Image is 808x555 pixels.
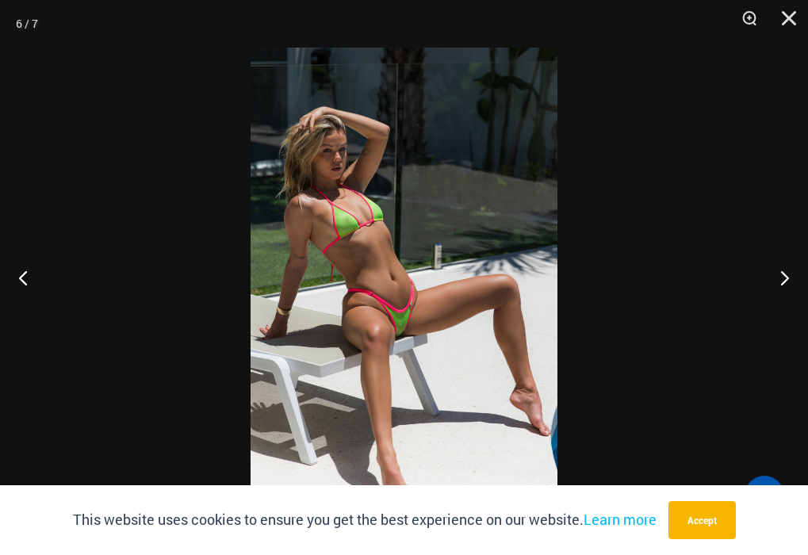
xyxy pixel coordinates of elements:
[668,501,736,539] button: Accept
[16,12,38,36] div: 6 / 7
[73,508,657,532] p: This website uses cookies to ensure you get the best experience on our website.
[749,238,808,317] button: Next
[584,510,657,529] a: Learn more
[251,48,557,507] img: Micro Mesh Lime Crush 312 Tri Top 229 Cheeky 08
